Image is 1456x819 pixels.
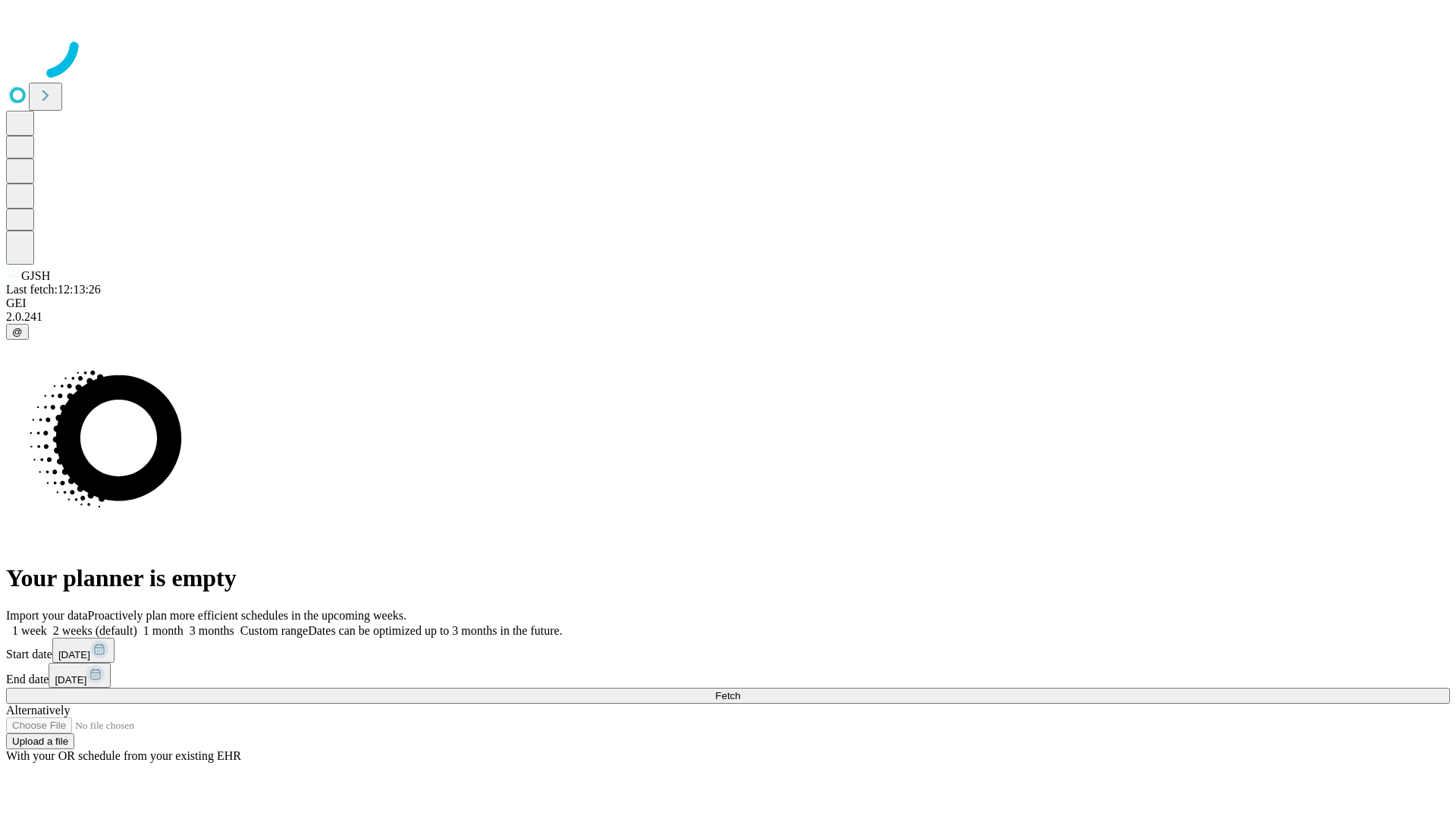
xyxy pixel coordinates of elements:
[6,704,70,717] span: Alternatively
[53,624,137,637] span: 2 weeks (default)
[6,609,88,622] span: Import your data
[12,326,23,337] span: @
[143,624,184,637] span: 1 month
[6,749,241,762] span: With your OR schedule from your existing EHR
[6,310,1450,324] div: 2.0.241
[6,733,74,749] button: Upload a file
[49,663,111,688] button: [DATE]
[6,297,1450,310] div: GEI
[21,269,50,282] span: GJSH
[6,564,1450,592] h1: Your planner is empty
[308,624,562,637] span: Dates can be optimized up to 3 months in the future.
[6,638,1450,663] div: Start date
[6,283,101,296] span: Last fetch: 12:13:26
[58,649,90,661] span: [DATE]
[55,674,86,686] span: [DATE]
[52,638,115,663] button: [DATE]
[715,690,740,701] span: Fetch
[6,663,1450,688] div: End date
[6,324,29,340] button: @
[190,624,234,637] span: 3 months
[12,624,47,637] span: 1 week
[6,688,1450,704] button: Fetch
[240,624,308,637] span: Custom range
[88,609,406,622] span: Proactively plan more efficient schedules in the upcoming weeks.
